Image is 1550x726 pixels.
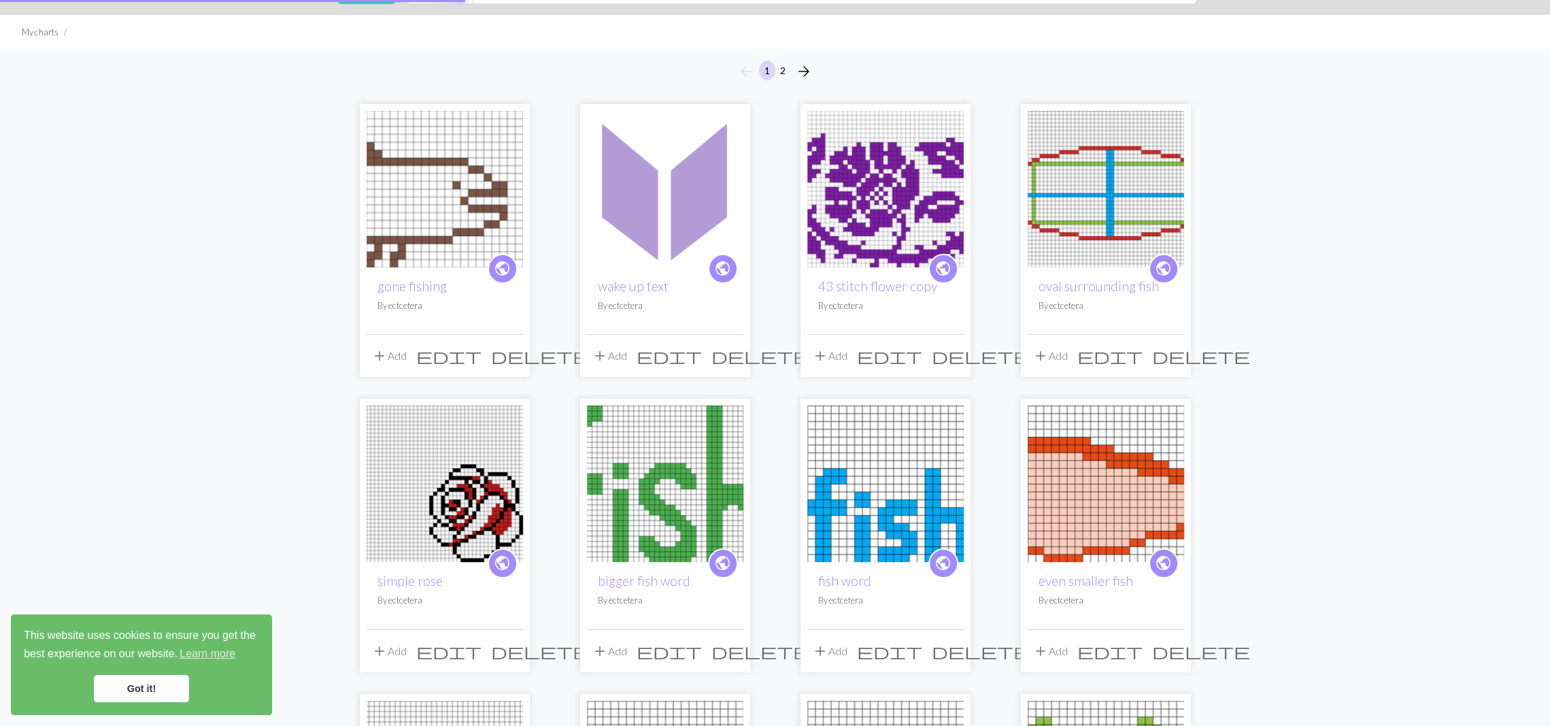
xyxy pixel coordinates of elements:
[598,594,732,607] p: By ectcetera
[587,181,743,194] a: wake up text
[852,343,927,369] button: Edit
[707,638,814,664] button: Delete
[1077,642,1143,661] span: edit
[1028,343,1073,369] button: Add
[367,181,523,194] a: gone fishing
[714,258,731,279] span: public
[934,550,951,577] i: public
[1152,642,1250,661] span: delete
[1155,552,1172,574] span: public
[637,643,702,659] i: Edit
[632,638,707,664] button: Edit
[1149,254,1179,284] a: public
[796,63,812,80] i: Next
[587,343,632,369] button: Add
[818,573,871,589] a: fish word
[94,675,189,702] a: dismiss cookie message
[928,548,958,578] a: public
[857,642,922,661] span: edit
[852,638,927,664] button: Edit
[818,299,953,312] p: By ectcetera
[1028,406,1184,562] img: even smaller fish
[934,255,951,282] i: public
[1028,111,1184,267] img: oval surrounding fish
[807,406,964,562] img: fish word small
[1152,346,1250,365] span: delete
[416,643,482,659] i: Edit
[818,594,953,607] p: By ectcetera
[486,638,594,664] button: Delete
[775,61,791,80] button: 2
[494,258,511,279] span: public
[1039,594,1173,607] p: By ectcetera
[759,61,775,80] button: 1
[367,638,411,664] button: Add
[927,343,1034,369] button: Delete
[598,573,690,589] a: bigger fish word
[367,111,523,267] img: gone fishing
[714,552,731,574] span: public
[587,476,743,489] a: bigger fish word
[1149,548,1179,578] a: public
[1032,346,1049,365] span: add
[416,642,482,661] span: edit
[488,548,518,578] a: public
[22,26,58,39] li: My charts
[371,642,388,661] span: add
[790,61,818,82] button: Next
[587,638,632,664] button: Add
[708,548,738,578] a: public
[711,346,809,365] span: delete
[11,614,272,715] div: cookieconsent
[1028,476,1184,489] a: even smaller fish
[494,552,511,574] span: public
[411,638,486,664] button: Edit
[377,299,512,312] p: By ectcetera
[1073,638,1147,664] button: Edit
[1073,343,1147,369] button: Edit
[416,346,482,365] span: edit
[1147,343,1255,369] button: Delete
[371,346,388,365] span: add
[807,638,852,664] button: Add
[1155,255,1172,282] i: public
[486,343,594,369] button: Delete
[637,348,702,364] i: Edit
[708,254,738,284] a: public
[807,343,852,369] button: Add
[637,642,702,661] span: edit
[377,573,443,589] a: simple rose
[796,62,812,81] span: arrow_forward
[377,594,512,607] p: By ectcetera
[587,406,743,562] img: bigger fish word
[1039,278,1159,294] a: oval surrounding fish
[598,278,669,294] a: wake up text
[1147,638,1255,664] button: Delete
[1155,550,1172,577] i: public
[818,278,937,294] a: 43 stitch flower copy
[367,343,411,369] button: Add
[494,550,511,577] i: public
[714,550,731,577] i: public
[934,258,951,279] span: public
[934,552,951,574] span: public
[1077,643,1143,659] i: Edit
[367,476,523,489] a: simple rose
[1028,638,1073,664] button: Add
[1077,346,1143,365] span: edit
[491,346,589,365] span: delete
[928,254,958,284] a: public
[707,343,814,369] button: Delete
[812,346,828,365] span: add
[637,346,702,365] span: edit
[411,343,486,369] button: Edit
[377,278,447,294] a: gone fishing
[592,642,608,661] span: add
[812,642,828,661] span: add
[714,255,731,282] i: public
[807,476,964,489] a: fish word small
[857,643,922,659] i: Edit
[491,642,589,661] span: delete
[807,111,964,267] img: 43 stitch flower copy
[632,343,707,369] button: Edit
